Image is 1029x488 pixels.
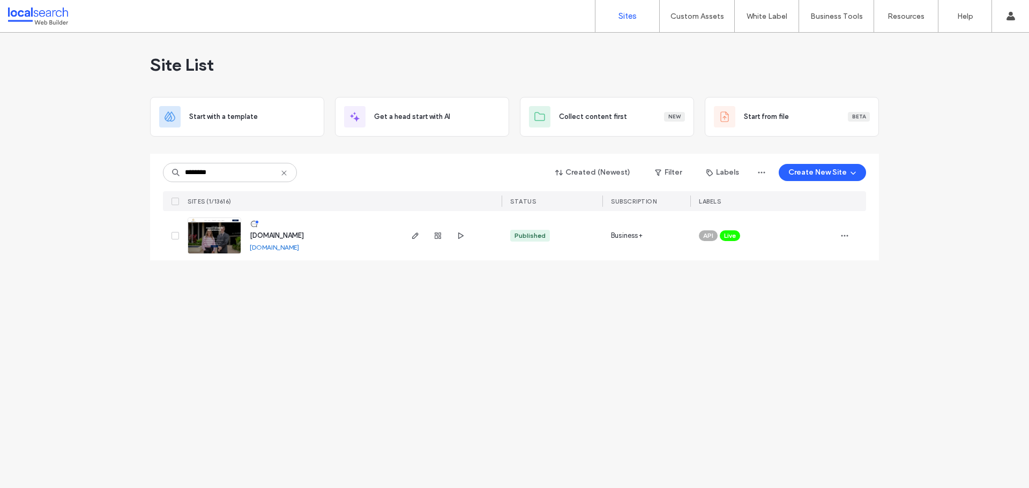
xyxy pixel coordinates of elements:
[559,111,627,122] span: Collect content first
[664,112,685,122] div: New
[705,97,879,137] div: Start from fileBeta
[546,164,640,181] button: Created (Newest)
[189,111,258,122] span: Start with a template
[957,12,973,21] label: Help
[848,112,870,122] div: Beta
[703,231,713,241] span: API
[670,12,724,21] label: Custom Assets
[888,12,924,21] label: Resources
[699,198,721,205] span: LABELS
[697,164,749,181] button: Labels
[611,230,643,241] span: Business+
[744,111,789,122] span: Start from file
[644,164,692,181] button: Filter
[510,198,536,205] span: STATUS
[514,231,546,241] div: Published
[611,198,657,205] span: SUBSCRIPTION
[618,11,637,21] label: Sites
[150,54,214,76] span: Site List
[724,231,736,241] span: Live
[747,12,787,21] label: White Label
[250,231,304,239] a: [DOMAIN_NAME]
[150,97,324,137] div: Start with a template
[779,164,866,181] button: Create New Site
[250,243,299,251] a: [DOMAIN_NAME]
[335,97,509,137] div: Get a head start with AI
[810,12,863,21] label: Business Tools
[374,111,450,122] span: Get a head start with AI
[188,198,232,205] span: SITES (1/13616)
[520,97,694,137] div: Collect content firstNew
